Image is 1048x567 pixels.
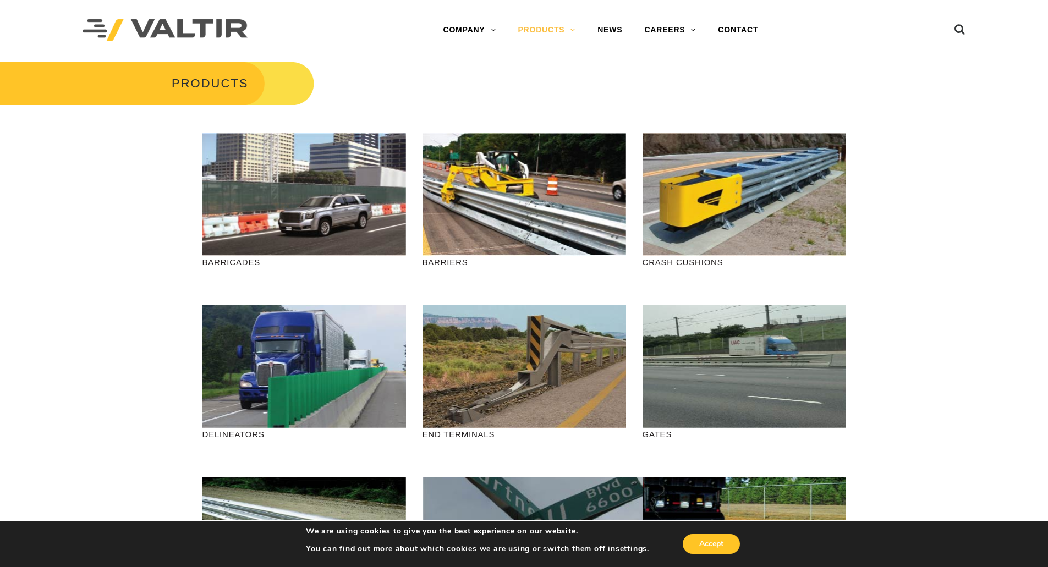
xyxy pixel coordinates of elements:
a: CONTACT [707,19,769,41]
a: CAREERS [633,19,707,41]
p: We are using cookies to give you the best experience on our website. [306,526,649,536]
img: Valtir [83,19,248,42]
p: CRASH CUSHIONS [643,256,846,268]
button: settings [616,544,647,554]
a: NEWS [586,19,633,41]
p: GATES [643,428,846,441]
a: COMPANY [432,19,507,41]
p: BARRICADES [202,256,406,268]
p: BARRIERS [423,256,626,268]
a: PRODUCTS [507,19,586,41]
p: DELINEATORS [202,428,406,441]
button: Accept [683,534,740,554]
p: You can find out more about which cookies we are using or switch them off in . [306,544,649,554]
p: END TERMINALS [423,428,626,441]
